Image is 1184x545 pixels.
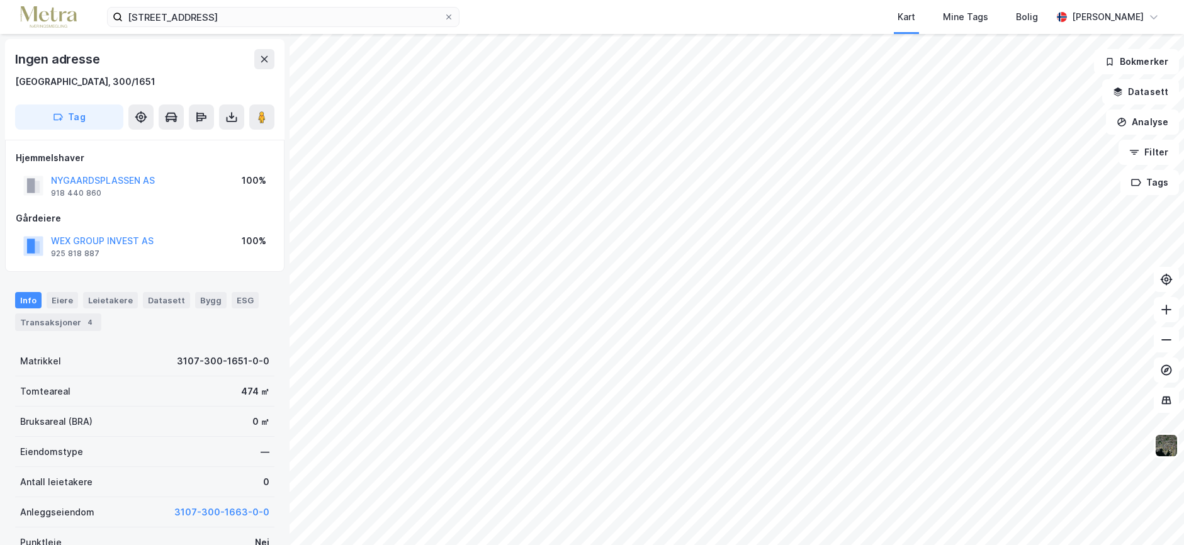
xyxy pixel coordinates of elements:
button: Bokmerker [1094,49,1179,74]
div: [PERSON_NAME] [1072,9,1144,25]
img: 9k= [1154,434,1178,458]
div: Gårdeiere [16,211,274,226]
div: Ingen adresse [15,49,102,69]
div: 3107-300-1651-0-0 [177,354,269,369]
div: Transaksjoner [15,313,101,331]
div: Bruksareal (BRA) [20,414,93,429]
div: Bolig [1016,9,1038,25]
div: Anleggseiendom [20,505,94,520]
div: ESG [232,292,259,308]
button: 3107-300-1663-0-0 [174,505,269,520]
iframe: Chat Widget [1121,485,1184,545]
div: Eiendomstype [20,444,83,459]
div: Kart [898,9,915,25]
button: Analyse [1106,110,1179,135]
div: 918 440 860 [51,188,101,198]
button: Datasett [1102,79,1179,104]
div: Tomteareal [20,384,70,399]
div: 0 [263,475,269,490]
input: Søk på adresse, matrikkel, gårdeiere, leietakere eller personer [123,8,444,26]
img: metra-logo.256734c3b2bbffee19d4.png [20,6,77,28]
div: Antall leietakere [20,475,93,490]
div: 925 818 887 [51,249,99,259]
div: Bygg [195,292,227,308]
div: 100% [242,173,266,188]
button: Tags [1120,170,1179,195]
div: Datasett [143,292,190,308]
div: Leietakere [83,292,138,308]
div: Kontrollprogram for chat [1121,485,1184,545]
div: — [261,444,269,459]
div: Eiere [47,292,78,308]
div: Info [15,292,42,308]
div: [GEOGRAPHIC_DATA], 300/1651 [15,74,155,89]
div: Mine Tags [943,9,988,25]
div: Hjemmelshaver [16,150,274,166]
div: Matrikkel [20,354,61,369]
div: 0 ㎡ [252,414,269,429]
button: Tag [15,104,123,130]
div: 100% [242,233,266,249]
div: 474 ㎡ [241,384,269,399]
button: Filter [1119,140,1179,165]
div: 4 [84,316,96,329]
